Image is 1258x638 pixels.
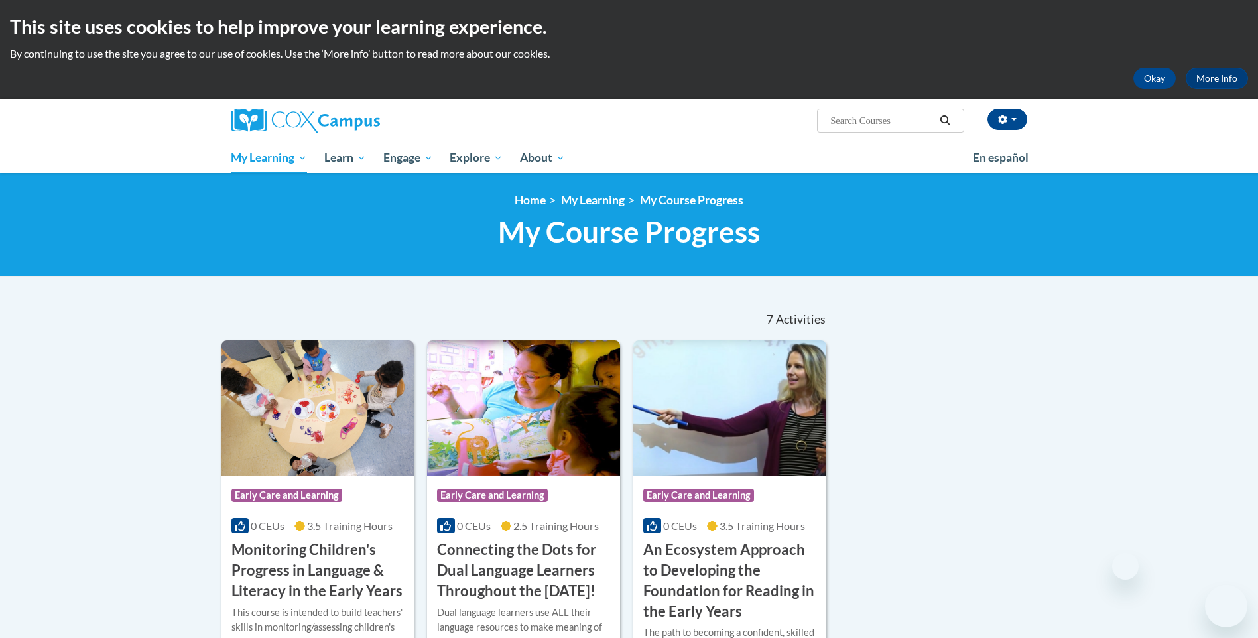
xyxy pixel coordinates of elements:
a: More Info [1186,68,1248,89]
a: En español [964,144,1037,172]
a: My Course Progress [640,193,743,207]
img: Course Logo [221,340,414,476]
span: 0 CEUs [251,519,284,532]
h3: Connecting the Dots for Dual Language Learners Throughout the [DATE]! [437,540,610,601]
div: Main menu [212,143,1047,173]
h3: An Ecosystem Approach to Developing the Foundation for Reading in the Early Years [643,540,816,621]
span: En español [973,151,1029,164]
a: Learn [316,143,375,173]
p: By continuing to use the site you agree to our use of cookies. Use the ‘More info’ button to read... [10,46,1248,61]
a: My Learning [223,143,316,173]
a: About [511,143,574,173]
span: 2.5 Training Hours [513,519,599,532]
a: Cox Campus [231,109,483,133]
span: About [520,150,565,166]
span: 3.5 Training Hours [307,519,393,532]
span: Engage [383,150,433,166]
span: Learn [324,150,366,166]
h2: This site uses cookies to help improve your learning experience. [10,13,1248,40]
button: Okay [1133,68,1176,89]
span: 0 CEUs [663,519,697,532]
button: Account Settings [987,109,1027,130]
a: Home [515,193,546,207]
img: Course Logo [633,340,826,476]
span: 7 [767,312,773,327]
h3: Monitoring Children's Progress in Language & Literacy in the Early Years [231,540,405,601]
span: My Course Progress [498,214,760,249]
a: Explore [441,143,511,173]
iframe: Button to launch messaging window [1205,585,1247,627]
iframe: Close message [1112,553,1139,580]
span: 0 CEUs [457,519,491,532]
input: Search Courses [829,113,935,129]
span: 3.5 Training Hours [720,519,805,532]
a: Engage [375,143,442,173]
span: My Learning [231,150,307,166]
span: Early Care and Learning [231,489,342,502]
button: Search [935,113,955,129]
img: Cox Campus [231,109,380,133]
a: My Learning [561,193,625,207]
img: Course Logo [427,340,620,476]
span: Explore [450,150,503,166]
span: Early Care and Learning [437,489,548,502]
span: Activities [776,312,826,327]
span: Early Care and Learning [643,489,754,502]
